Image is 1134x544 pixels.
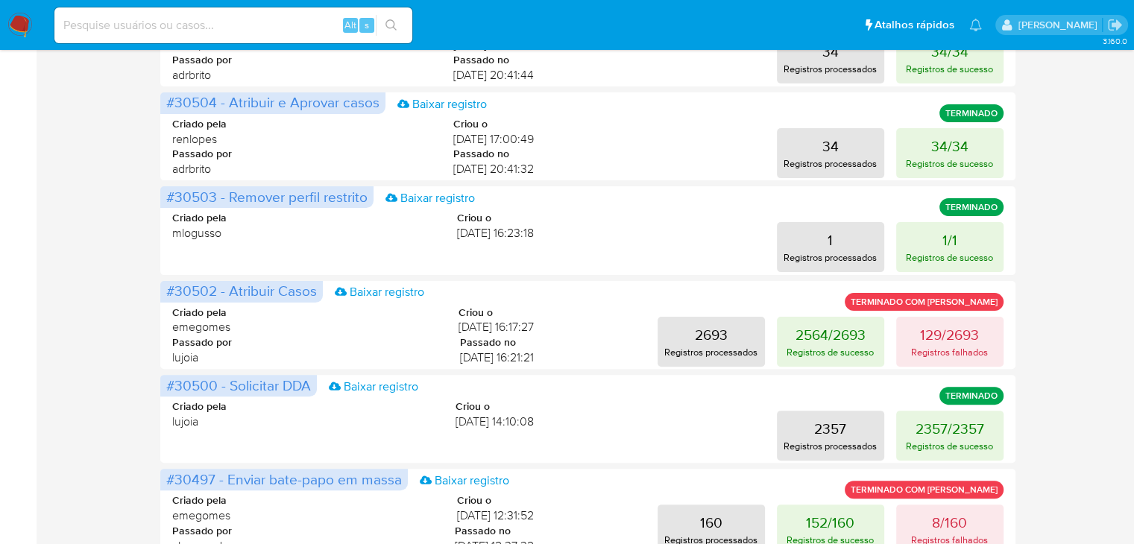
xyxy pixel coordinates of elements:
[376,15,406,36] button: search-icon
[1107,17,1123,33] a: Sair
[365,18,369,32] span: s
[875,17,954,33] span: Atalhos rápidos
[54,16,412,35] input: Pesquise usuários ou casos...
[344,18,356,32] span: Alt
[1102,35,1127,47] span: 3.160.0
[969,19,982,31] a: Notificações
[1018,18,1102,32] p: matias.logusso@mercadopago.com.br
